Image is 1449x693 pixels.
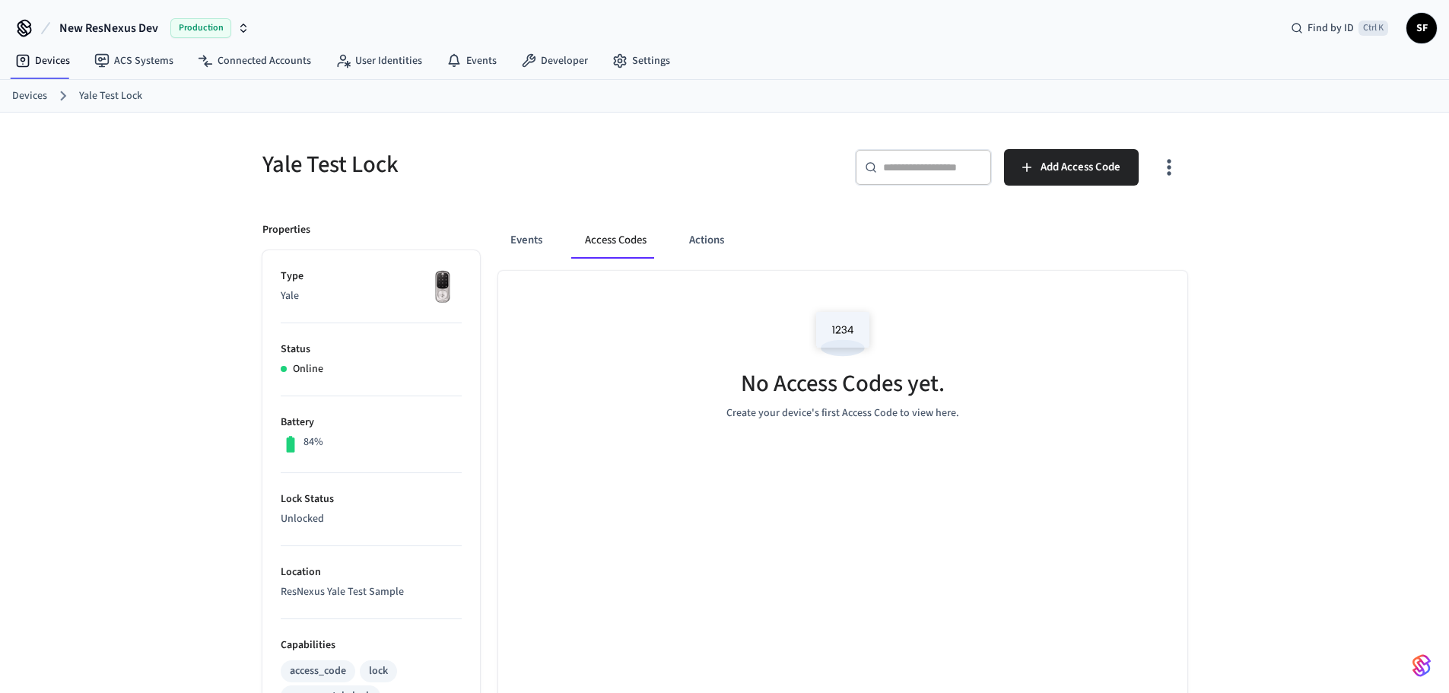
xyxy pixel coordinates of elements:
p: Status [281,342,462,358]
button: Events [498,222,554,259]
a: Settings [600,47,682,75]
img: Access Codes Empty State [809,301,877,366]
span: SF [1408,14,1435,42]
p: ResNexus Yale Test Sample [281,584,462,600]
span: New ResNexus Dev [59,19,158,37]
a: Devices [12,88,47,104]
p: Battery [281,415,462,431]
span: Find by ID [1308,21,1354,36]
a: User Identities [323,47,434,75]
p: Lock Status [281,491,462,507]
img: Yale Assure Touchscreen Wifi Smart Lock, Satin Nickel, Front [424,269,462,307]
div: Find by IDCtrl K [1279,14,1400,42]
p: Unlocked [281,511,462,527]
p: Location [281,564,462,580]
span: Production [170,18,231,38]
p: Create your device's first Access Code to view here. [726,405,959,421]
div: ant example [498,222,1187,259]
h5: Yale Test Lock [262,149,716,180]
a: Yale Test Lock [79,88,142,104]
img: SeamLogoGradient.69752ec5.svg [1412,653,1431,678]
p: Properties [262,222,310,238]
a: Connected Accounts [186,47,323,75]
button: Access Codes [573,222,659,259]
p: Yale [281,288,462,304]
p: 84% [303,434,323,450]
div: access_code [290,663,346,679]
span: Ctrl K [1358,21,1388,36]
span: Add Access Code [1041,157,1120,177]
p: Online [293,361,323,377]
p: Capabilities [281,637,462,653]
div: lock [369,663,388,679]
button: SF [1406,13,1437,43]
button: Actions [677,222,736,259]
a: Devices [3,47,82,75]
a: Events [434,47,509,75]
a: Developer [509,47,600,75]
h5: No Access Codes yet. [741,368,945,399]
p: Type [281,269,462,285]
a: ACS Systems [82,47,186,75]
button: Add Access Code [1004,149,1139,186]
